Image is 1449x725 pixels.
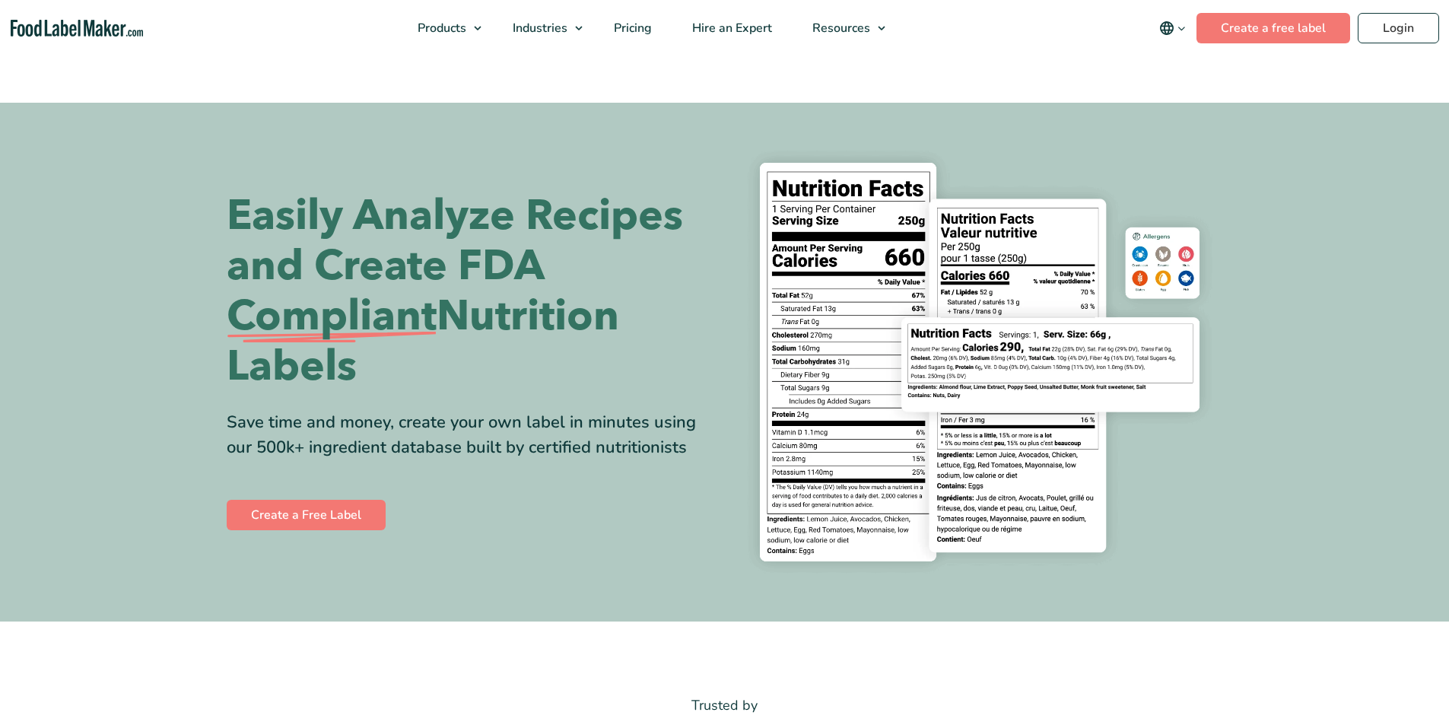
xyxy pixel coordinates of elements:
[227,191,713,392] h1: Easily Analyze Recipes and Create FDA Nutrition Labels
[227,695,1223,717] p: Trusted by
[1358,13,1439,43] a: Login
[227,410,713,460] div: Save time and money, create your own label in minutes using our 500k+ ingredient database built b...
[11,20,144,37] a: Food Label Maker homepage
[1149,13,1196,43] button: Change language
[227,291,437,342] span: Compliant
[413,20,468,37] span: Products
[609,20,653,37] span: Pricing
[688,20,774,37] span: Hire an Expert
[808,20,872,37] span: Resources
[508,20,569,37] span: Industries
[1196,13,1350,43] a: Create a free label
[227,500,386,530] a: Create a Free Label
